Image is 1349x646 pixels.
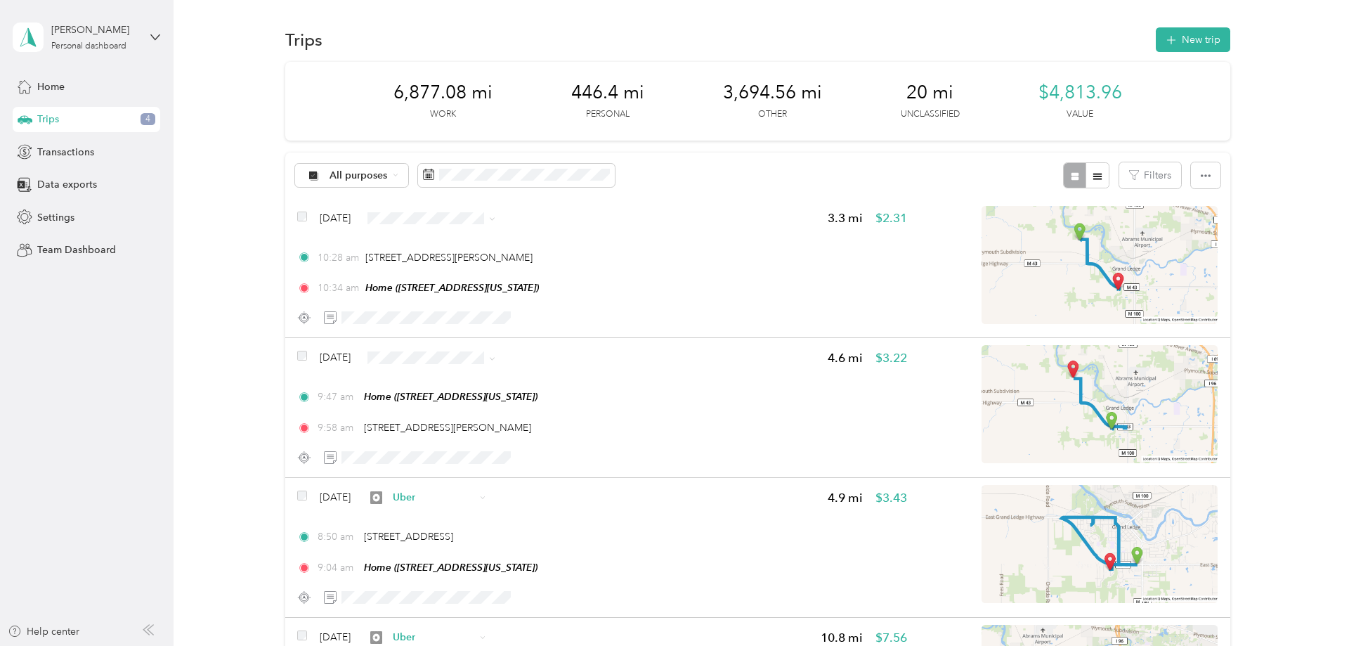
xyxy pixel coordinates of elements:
span: [DATE] [320,211,351,226]
p: Unclassified [901,108,960,121]
span: 20 mi [906,82,953,104]
span: 4 [141,113,155,126]
div: Personal dashboard [51,42,126,51]
span: [STREET_ADDRESS] [364,531,453,543]
span: 9:47 am [318,389,358,404]
span: [DATE] [320,350,351,365]
span: $2.31 [875,209,907,227]
img: Legacy Icon [Uber] [370,491,383,504]
span: 4.9 mi [828,489,863,507]
span: 9:04 am [318,560,358,575]
span: Transactions [37,145,94,160]
button: Filters [1119,162,1181,188]
span: 4.6 mi [828,349,863,367]
img: minimap [982,485,1218,603]
span: Uber [393,630,475,645]
span: [STREET_ADDRESS][PERSON_NAME] [365,252,533,264]
span: $3.22 [875,349,907,367]
span: Home ([STREET_ADDRESS][US_STATE]) [364,391,537,402]
span: 3,694.56 mi [723,82,822,104]
span: 10:34 am [318,280,359,295]
p: Other [758,108,787,121]
span: 446.4 mi [571,82,644,104]
p: Value [1067,108,1093,121]
span: [DATE] [320,490,351,505]
p: Personal [586,108,630,121]
span: $3.43 [875,489,907,507]
span: Team Dashboard [37,243,116,257]
span: Home [37,79,65,94]
div: [PERSON_NAME] [51,22,139,37]
span: 8:50 am [318,529,358,544]
span: [STREET_ADDRESS][PERSON_NAME] [364,422,531,434]
button: Help center [8,624,79,639]
img: Legacy Icon [Uber] [370,631,383,644]
span: Data exports [37,177,97,192]
span: Settings [37,210,74,225]
span: Uber [393,490,475,505]
span: Home ([STREET_ADDRESS][US_STATE]) [365,282,539,293]
span: 9:58 am [318,420,358,435]
h1: Trips [285,32,322,47]
span: 6,877.08 mi [393,82,493,104]
iframe: Everlance-gr Chat Button Frame [1270,567,1349,646]
span: All purposes [330,171,388,181]
span: 3.3 mi [828,209,863,227]
span: [DATE] [320,630,351,645]
span: Home ([STREET_ADDRESS][US_STATE]) [364,562,537,573]
p: Work [430,108,456,121]
span: 10:28 am [318,250,359,265]
span: Trips [37,112,59,127]
button: New trip [1156,27,1230,52]
img: minimap [982,206,1218,324]
span: $4,813.96 [1038,82,1122,104]
img: minimap [982,345,1218,463]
